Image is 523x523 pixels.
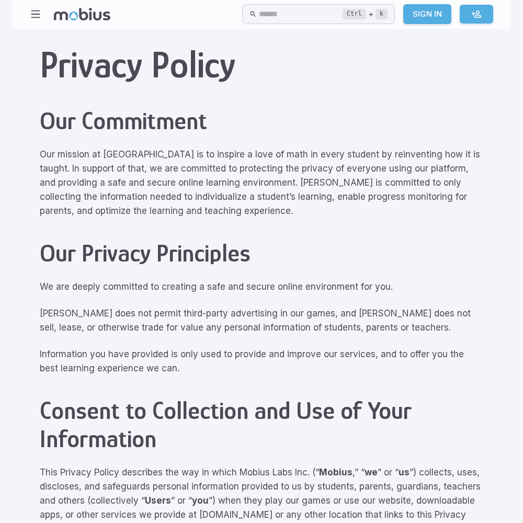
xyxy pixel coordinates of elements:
[343,8,388,20] div: +
[145,495,171,506] strong: Users
[40,43,483,86] h1: Privacy Policy
[319,467,353,477] strong: Mobius
[376,9,388,19] kbd: k
[40,396,483,453] h2: Consent to Collection and Use of Your Information
[192,495,209,506] strong: you
[40,107,483,135] h2: Our Commitment
[403,4,451,24] a: Sign In
[365,467,378,477] strong: we
[40,239,483,267] h2: Our Privacy Principles
[40,347,483,376] p: Information you have provided is only used to provide and improve our services, and to offer you ...
[40,306,483,335] p: [PERSON_NAME] does not permit third-party advertising in our games, and [PERSON_NAME] does not se...
[40,147,483,218] p: Our mission at [GEOGRAPHIC_DATA] is to inspire a love of math in every student by reinventing how...
[343,9,366,19] kbd: Ctrl
[399,467,410,477] strong: us
[40,280,483,294] p: We are deeply committed to creating a safe and secure online environment for you.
